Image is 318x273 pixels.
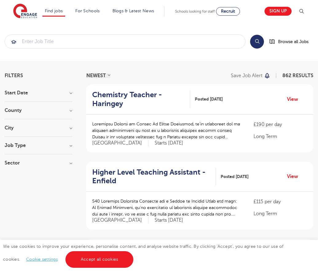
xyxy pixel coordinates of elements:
p: Long Term [253,133,307,140]
div: Submit [5,34,245,49]
h3: Sector [5,160,72,165]
button: Search [250,35,264,49]
span: [GEOGRAPHIC_DATA] [92,217,148,224]
p: £115 per day [253,198,307,205]
a: Higher Level Teaching Assistant - Enfield [92,168,216,186]
a: Sign up [265,7,292,16]
p: £190 per day [253,121,307,128]
span: We use cookies to improve your experience, personalise content, and analyse website traffic. By c... [3,244,284,262]
button: Save job alert [231,73,270,78]
h3: County [5,108,72,113]
a: Recruit [216,7,240,16]
h2: Higher Level Teaching Assistant - Enfield [92,168,211,186]
a: View [287,95,303,103]
input: Submit [5,35,245,48]
p: Starts [DATE] [155,217,183,224]
a: View [287,172,303,180]
p: Loremipsu Dolorsi am Consec Ad Elitse Doeiusmod, te’in utlaboreet dol ma aliquaen adminimveni qu ... [92,121,241,140]
span: Schools looking for staff [175,9,215,14]
a: Accept all cookies [65,251,134,268]
a: For Schools [75,9,100,13]
a: Browse all Jobs [269,38,313,45]
img: Engage Education [13,4,37,19]
a: Blogs & Latest News [112,9,154,13]
span: Posted [DATE] [221,173,249,180]
span: Browse all Jobs [278,38,308,45]
p: Starts [DATE] [155,140,183,146]
p: 540 Loremips Dolorsita Consecte adi e Seddoe te Incidid Utlab etd magn: Al Enimad Minimveni, qu’n... [92,198,241,217]
p: Long Term [253,210,307,217]
span: 862 RESULTS [282,73,313,78]
span: Recruit [221,9,235,14]
h3: Start Date [5,90,72,95]
h3: City [5,125,72,130]
p: Save job alert [231,73,262,78]
h3: Job Type [5,143,72,148]
a: Chemistry Teacher - Haringey [92,90,190,108]
span: Posted [DATE] [195,96,223,102]
span: Filters [5,73,23,78]
a: Find jobs [45,9,63,13]
h2: Chemistry Teacher - Haringey [92,90,185,108]
a: Cookie settings [26,257,58,262]
span: [GEOGRAPHIC_DATA] [92,140,148,146]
